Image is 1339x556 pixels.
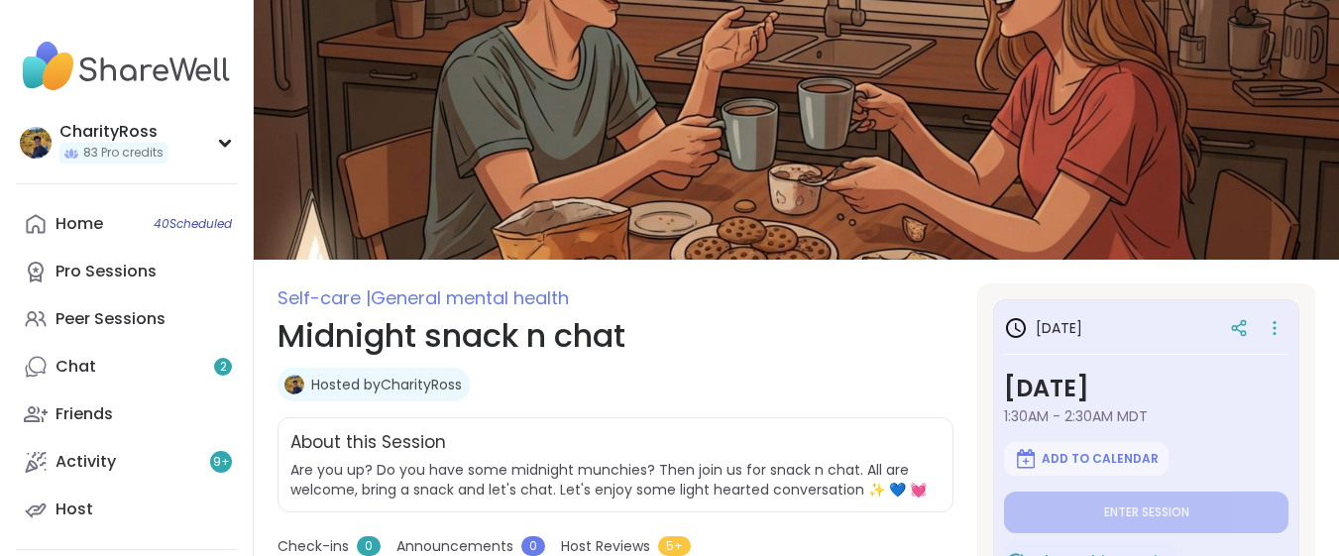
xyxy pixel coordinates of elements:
button: Add to Calendar [1004,442,1169,476]
span: 0 [521,536,545,556]
img: ShareWell Logomark [1014,447,1038,471]
a: Chat2 [16,343,237,390]
a: Home40Scheduled [16,200,237,248]
div: Host [56,499,93,520]
div: Friends [56,403,113,425]
h3: [DATE] [1004,371,1288,406]
a: Peer Sessions [16,295,237,343]
span: General mental health [371,285,569,310]
a: Host [16,486,237,533]
a: Hosted byCharityRoss [311,375,462,394]
span: Are you up? Do you have some midnight munchies? Then join us for snack n chat. All are welcome, b... [290,460,941,500]
img: ShareWell Nav Logo [16,32,237,101]
span: 1:30AM - 2:30AM MDT [1004,406,1288,426]
span: 9 + [213,454,230,471]
span: 2 [220,359,227,376]
span: Enter session [1104,504,1189,520]
button: Enter session [1004,492,1288,533]
span: Self-care | [278,285,371,310]
a: Friends [16,390,237,438]
h3: [DATE] [1004,316,1082,340]
a: Pro Sessions [16,248,237,295]
div: Activity [56,451,116,473]
div: Pro Sessions [56,261,157,282]
a: Activity9+ [16,438,237,486]
div: Home [56,213,103,235]
h2: About this Session [290,430,446,456]
span: 83 Pro credits [83,145,164,162]
div: Chat [56,356,96,378]
h1: Midnight snack n chat [278,312,953,360]
img: CharityRoss [20,127,52,159]
span: Add to Calendar [1042,451,1159,467]
span: 5+ [658,536,691,556]
img: CharityRoss [284,375,304,394]
div: Peer Sessions [56,308,166,330]
div: CharityRoss [59,121,167,143]
span: 40 Scheduled [154,216,232,232]
span: 0 [357,536,381,556]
